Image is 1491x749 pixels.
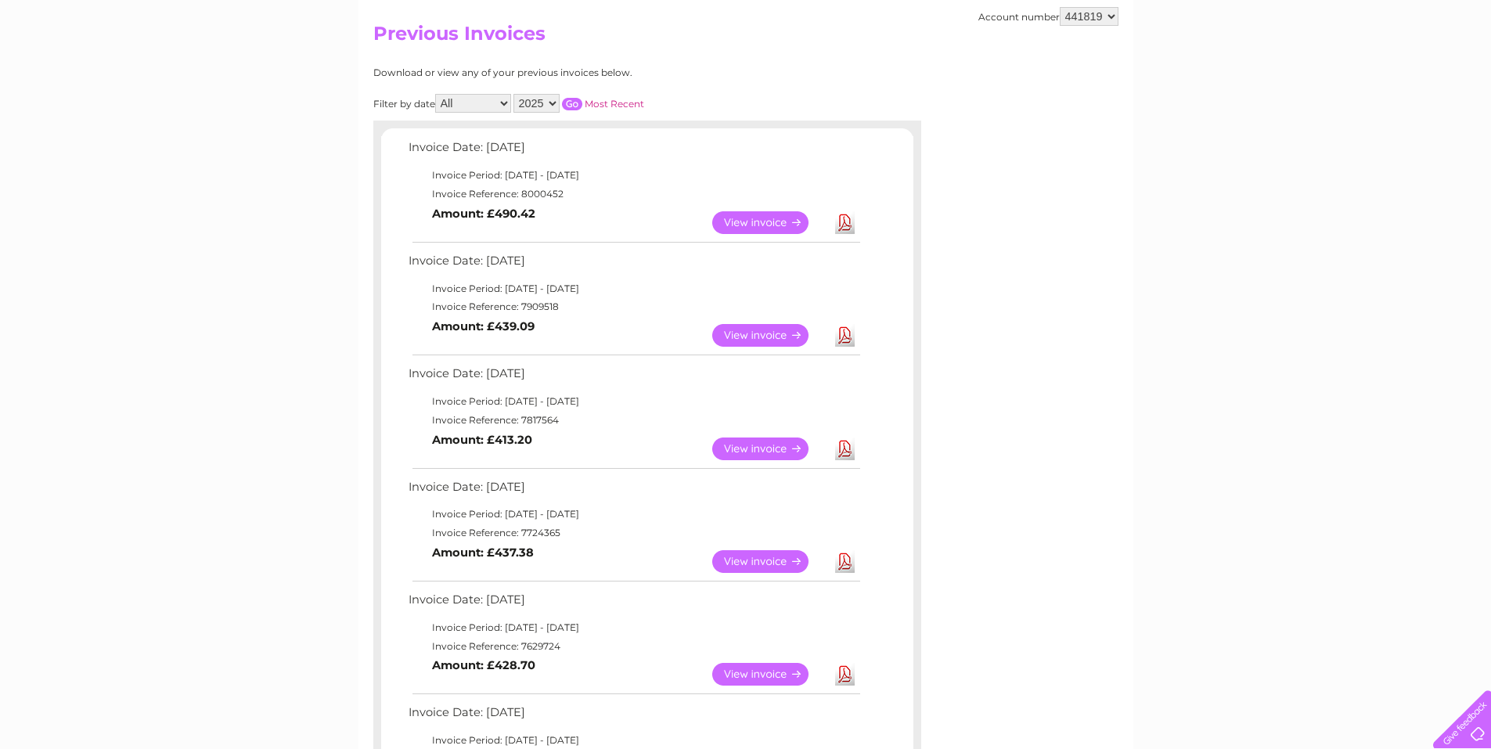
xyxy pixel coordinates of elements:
[585,98,644,110] a: Most Recent
[405,589,863,618] td: Invoice Date: [DATE]
[835,663,855,686] a: Download
[373,23,1118,52] h2: Previous Invoices
[1255,67,1289,78] a: Energy
[405,185,863,203] td: Invoice Reference: 8000452
[835,438,855,460] a: Download
[1387,67,1425,78] a: Contact
[373,67,784,78] div: Download or view any of your previous invoices below.
[405,166,863,185] td: Invoice Period: [DATE] - [DATE]
[405,637,863,656] td: Invoice Reference: 7629724
[432,207,535,221] b: Amount: £490.42
[1298,67,1345,78] a: Telecoms
[432,433,532,447] b: Amount: £413.20
[405,297,863,316] td: Invoice Reference: 7909518
[376,9,1116,76] div: Clear Business is a trading name of Verastar Limited (registered in [GEOGRAPHIC_DATA] No. 3667643...
[373,94,784,113] div: Filter by date
[1355,67,1378,78] a: Blog
[405,477,863,506] td: Invoice Date: [DATE]
[432,658,535,672] b: Amount: £428.70
[405,702,863,731] td: Invoice Date: [DATE]
[1196,8,1304,27] a: 0333 014 3131
[835,324,855,347] a: Download
[712,438,827,460] a: View
[405,618,863,637] td: Invoice Period: [DATE] - [DATE]
[835,211,855,234] a: Download
[712,324,827,347] a: View
[405,524,863,542] td: Invoice Reference: 7724365
[1439,67,1476,78] a: Log out
[432,319,535,333] b: Amount: £439.09
[405,392,863,411] td: Invoice Period: [DATE] - [DATE]
[405,250,863,279] td: Invoice Date: [DATE]
[432,546,534,560] b: Amount: £437.38
[405,363,863,392] td: Invoice Date: [DATE]
[405,137,863,166] td: Invoice Date: [DATE]
[712,550,827,573] a: View
[405,505,863,524] td: Invoice Period: [DATE] - [DATE]
[405,279,863,298] td: Invoice Period: [DATE] - [DATE]
[52,41,132,88] img: logo.png
[405,411,863,430] td: Invoice Reference: 7817564
[1215,67,1245,78] a: Water
[712,211,827,234] a: View
[835,550,855,573] a: Download
[978,7,1118,26] div: Account number
[712,663,827,686] a: View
